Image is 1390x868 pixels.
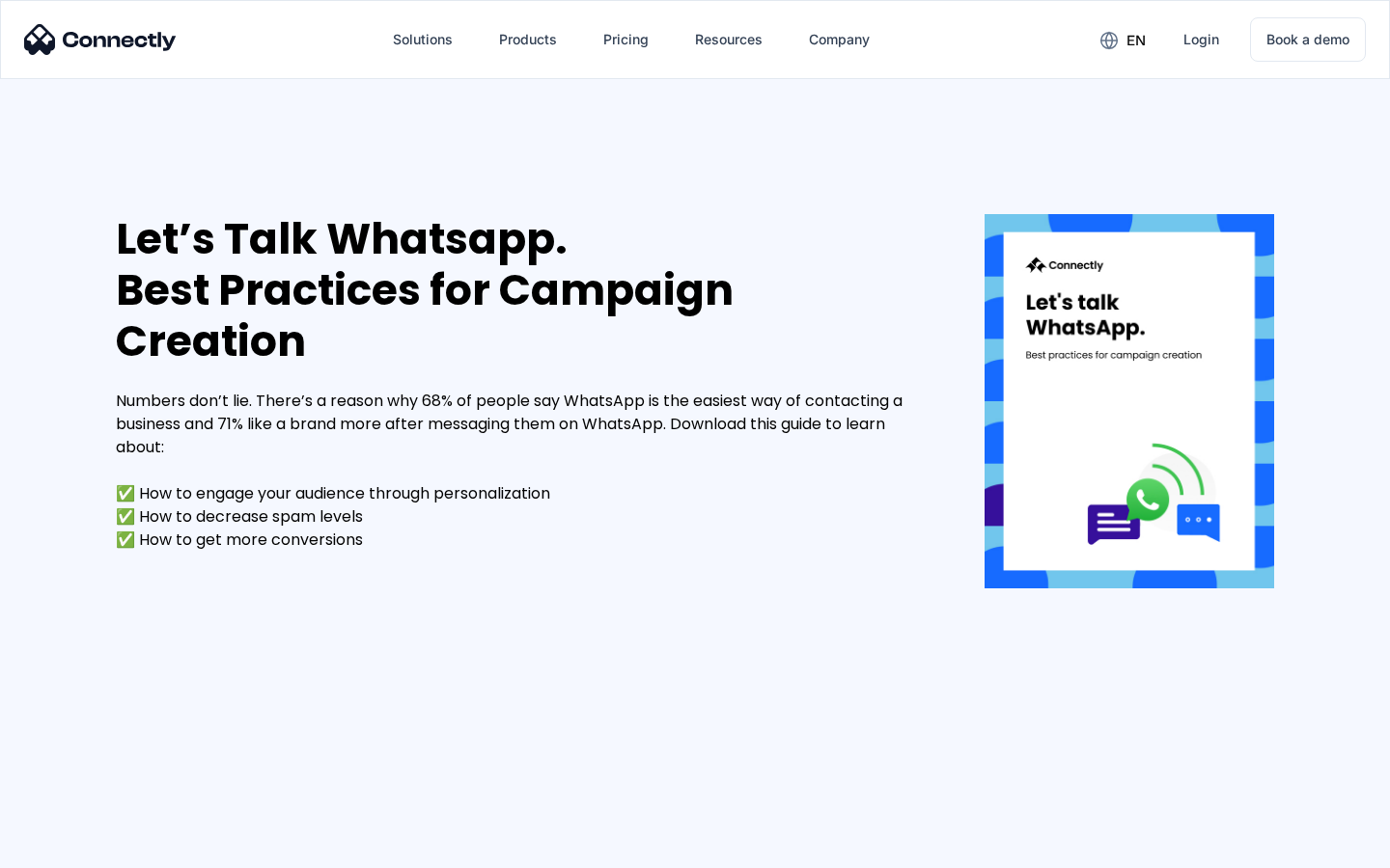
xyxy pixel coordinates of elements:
div: Company [809,26,870,53]
a: Login [1168,16,1235,63]
ul: Language list [39,834,116,861]
div: Let’s Talk Whatsapp. Best Practices for Campaign Creation [116,214,927,366]
div: Resources [695,26,763,53]
div: Numbers don’t lie. There’s a reason why 68% of people say WhatsApp is the easiest way of contacti... [116,390,927,552]
aside: Language selected: English [19,834,116,861]
div: Login [1183,26,1219,53]
div: Solutions [393,26,453,53]
div: Products [499,26,557,53]
a: Pricing [588,16,664,63]
a: Book a demo [1250,17,1366,62]
div: en [1126,27,1146,54]
div: Pricing [603,26,649,53]
img: Connectly Logo [24,24,177,55]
